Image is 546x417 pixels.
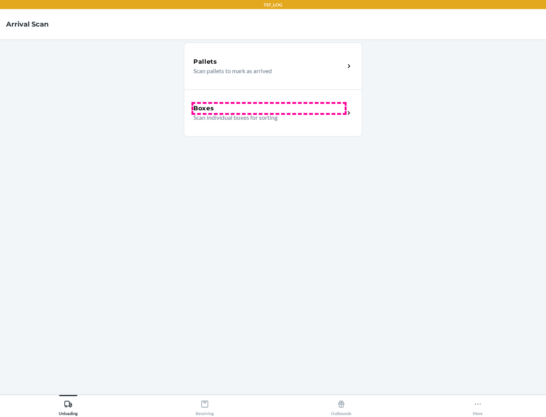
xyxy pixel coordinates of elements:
[409,395,546,416] button: More
[331,397,351,416] div: Outbounds
[184,89,362,136] a: BoxesScan individual boxes for sorting
[473,397,483,416] div: More
[6,19,49,29] h4: Arrival Scan
[184,42,362,89] a: PalletsScan pallets to mark as arrived
[264,2,282,8] p: TST_LOG
[193,104,214,113] h5: Boxes
[196,397,214,416] div: Receiving
[193,113,339,122] p: Scan individual boxes for sorting
[136,395,273,416] button: Receiving
[59,397,78,416] div: Unloading
[273,395,409,416] button: Outbounds
[193,66,339,75] p: Scan pallets to mark as arrived
[193,57,217,66] h5: Pallets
